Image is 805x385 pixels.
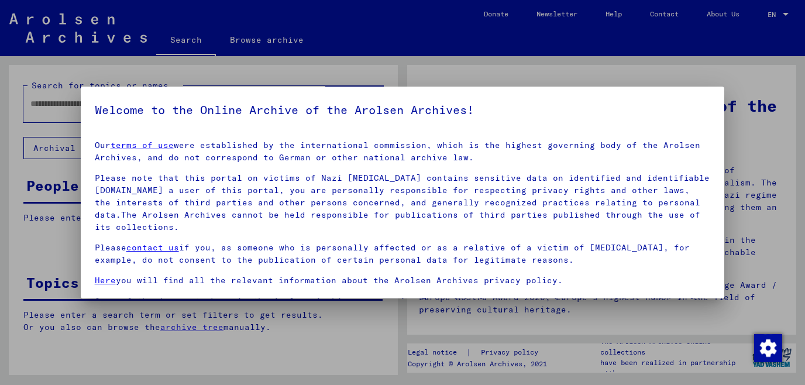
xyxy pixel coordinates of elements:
a: terms of use [111,140,174,150]
h5: Welcome to the Online Archive of the Arolsen Archives! [95,101,711,119]
div: Change consent [754,334,782,362]
a: Here [95,275,116,286]
p: Please note that this portal on victims of Nazi [MEDICAL_DATA] contains sensitive data on identif... [95,172,711,233]
img: Change consent [754,334,782,362]
p: you will find all the relevant information about the Arolsen Archives privacy policy. [95,274,711,287]
a: contact us [126,242,179,253]
p: Please if you, as someone who is personally affected or as a relative of a victim of [MEDICAL_DAT... [95,242,711,266]
p: Our were established by the international commission, which is the highest governing body of the ... [95,139,711,164]
p: Some of the documents kept in the Arolsen Archives are copies.The originals are stored in other a... [95,295,711,332]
